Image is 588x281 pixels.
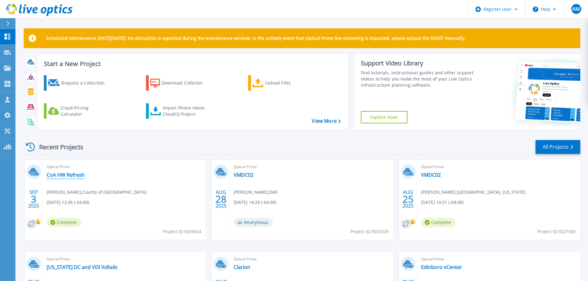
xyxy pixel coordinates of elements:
[162,77,211,89] div: Download Collector
[60,105,110,117] div: Cloud Pricing Calculator
[44,75,113,91] a: Request a Collection
[61,77,111,89] div: Request a Collection
[47,199,89,206] span: [DATE] 12:45 (-04:00)
[234,264,250,270] a: Clarion
[47,163,202,170] span: Optical Prime
[312,118,340,124] a: View More
[47,218,81,227] span: Complete
[47,189,147,196] span: [PERSON_NAME] , County of [GEOGRAPHIC_DATA]
[421,163,577,170] span: Optical Prime
[421,264,462,270] a: Edinboro vCenter
[234,189,277,196] span: [PERSON_NAME] , Dell
[163,228,201,235] span: Project ID: 3039624
[361,111,408,123] a: Explore Now!
[24,139,92,155] div: Recent Projects
[215,188,227,210] div: AUG 2025
[234,218,273,227] span: Anonymous
[28,188,40,210] div: SEP 2025
[421,218,456,227] span: Complete
[215,196,227,202] span: 28
[248,75,317,91] a: Upload Files
[361,70,476,88] div: Find tutorials, instructional guides and other support videos to help you make the most of your L...
[537,228,576,235] span: Project ID: 3027583
[361,59,476,67] div: Support Video Library
[44,60,340,67] h3: Start a New Project
[402,196,414,202] span: 25
[421,256,577,262] span: Optical Prime
[234,163,389,170] span: Optical Prime
[234,256,389,262] span: Optical Prime
[146,75,215,91] a: Download Collector
[31,196,36,202] span: 3
[350,228,389,235] span: Project ID: 3032329
[44,103,113,119] a: Cloud Pricing Calculator
[163,105,211,117] div: Import Phone Home CloudIQ Project
[421,172,441,178] a: VMDC02
[421,199,464,206] span: [DATE] 10:31 (-04:00)
[572,6,580,11] span: AM
[536,140,580,154] a: All Projects
[234,172,253,178] a: VMDC02
[47,256,202,262] span: Optical Prime
[46,36,465,41] p: Scheduled Maintenance [DATE][DATE]: No disruption is expected during the maintenance window. In t...
[47,172,85,178] a: CoA HW Refresh
[47,264,118,270] a: [US_STATE] DC and VDI VxRails
[234,199,276,206] span: [DATE] 14:29 (-04:00)
[402,188,414,210] div: AUG 2025
[265,77,314,89] div: Upload Files
[421,189,526,196] span: [PERSON_NAME] , [GEOGRAPHIC_DATA], [US_STATE]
